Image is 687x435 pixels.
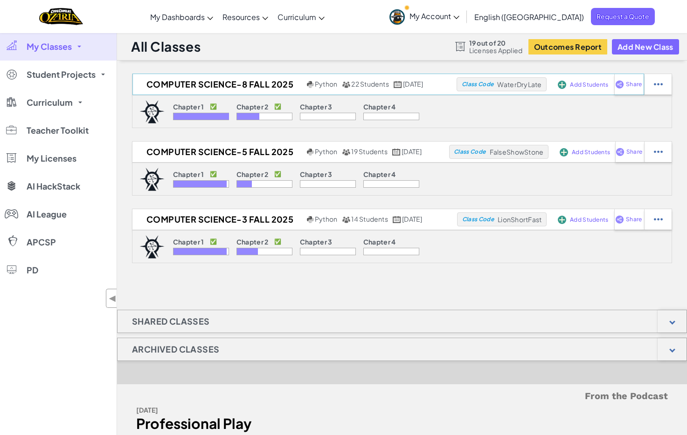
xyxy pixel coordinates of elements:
[139,168,165,191] img: logo
[363,238,396,245] p: Chapter 4
[132,77,457,91] a: Computer Science-8 Fall 2025 Python 22 Students [DATE]
[409,11,459,21] span: My Account
[654,80,663,88] img: IconStudentEllipsis.svg
[273,4,329,29] a: Curriculum
[131,38,201,55] h1: All Classes
[654,215,663,224] img: IconStudentEllipsis.svg
[469,39,523,47] span: 19 out of 20
[39,7,83,26] a: Ozaria by CodeCombat logo
[210,170,217,178] p: ✅
[462,217,494,222] span: Class Code
[307,149,314,156] img: python.png
[626,149,642,155] span: Share
[27,154,76,163] span: My Licenses
[497,80,541,88] span: WaterDryLate
[173,103,204,110] p: Chapter 1
[118,310,224,333] h1: Shared Classes
[132,77,305,91] h2: Computer Science-8 Fall 2025
[146,4,218,29] a: My Dashboards
[136,403,395,417] div: [DATE]
[351,80,389,88] span: 22 Students
[274,103,281,110] p: ✅
[27,182,80,190] span: AI HackStack
[342,81,350,88] img: MultipleUsers.png
[132,212,457,226] a: Computer Science-3 Fall 2025 Python 14 Students [DATE]
[218,4,273,29] a: Resources
[118,338,234,361] h1: Archived Classes
[385,2,464,31] a: My Account
[27,210,67,218] span: AI League
[315,80,337,88] span: Python
[558,81,566,89] img: IconAddStudents.svg
[274,238,281,245] p: ✅
[136,417,395,430] div: Professional Play
[132,145,305,159] h2: Computer Science-5 Fall 2025
[351,215,388,223] span: 14 Students
[572,150,610,155] span: Add Students
[278,12,316,22] span: Curriculum
[363,103,396,110] p: Chapter 4
[136,389,668,403] h5: From the Podcast
[307,216,314,223] img: python.png
[403,80,423,88] span: [DATE]
[342,149,350,156] img: MultipleUsers.png
[570,217,608,223] span: Add Students
[210,103,217,110] p: ✅
[351,147,388,156] span: 19 Students
[389,9,405,25] img: avatar
[470,4,589,29] a: English ([GEOGRAPHIC_DATA])
[615,215,624,224] img: IconShare_Purple.svg
[300,103,333,110] p: Chapter 3
[236,238,269,245] p: Chapter 2
[236,170,269,178] p: Chapter 2
[402,215,422,223] span: [DATE]
[109,292,117,305] span: ◀
[139,235,165,258] img: logo
[454,149,486,155] span: Class Code
[300,170,333,178] p: Chapter 3
[27,98,73,107] span: Curriculum
[469,47,523,54] span: Licenses Applied
[236,103,269,110] p: Chapter 2
[173,238,204,245] p: Chapter 1
[498,215,541,224] span: LionShortFast
[474,12,584,22] span: English ([GEOGRAPHIC_DATA])
[315,147,337,156] span: Python
[342,216,350,223] img: MultipleUsers.png
[654,148,663,156] img: IconStudentEllipsis.svg
[591,8,655,25] a: Request a Quote
[392,149,401,156] img: calendar.svg
[132,212,305,226] h2: Computer Science-3 Fall 2025
[626,82,642,87] span: Share
[315,215,337,223] span: Python
[363,170,396,178] p: Chapter 4
[27,42,72,51] span: My Classes
[490,148,544,156] span: FalseShowStone
[402,147,422,156] span: [DATE]
[150,12,205,22] span: My Dashboards
[462,82,493,87] span: Class Code
[210,238,217,245] p: ✅
[27,70,96,79] span: Student Projects
[612,39,679,54] button: Add New Class
[307,81,314,88] img: python.png
[173,170,204,178] p: Chapter 1
[393,216,401,223] img: calendar.svg
[528,39,607,54] button: Outcomes Report
[222,12,260,22] span: Resources
[300,238,333,245] p: Chapter 3
[274,170,281,178] p: ✅
[560,148,568,156] img: IconAddStudents.svg
[558,216,566,224] img: IconAddStudents.svg
[27,126,89,135] span: Teacher Toolkit
[132,145,449,159] a: Computer Science-5 Fall 2025 Python 19 Students [DATE]
[139,100,165,123] img: logo
[616,148,625,156] img: IconShare_Purple.svg
[39,7,83,26] img: Home
[626,217,642,222] span: Share
[394,81,402,88] img: calendar.svg
[570,82,608,88] span: Add Students
[615,80,624,88] img: IconShare_Purple.svg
